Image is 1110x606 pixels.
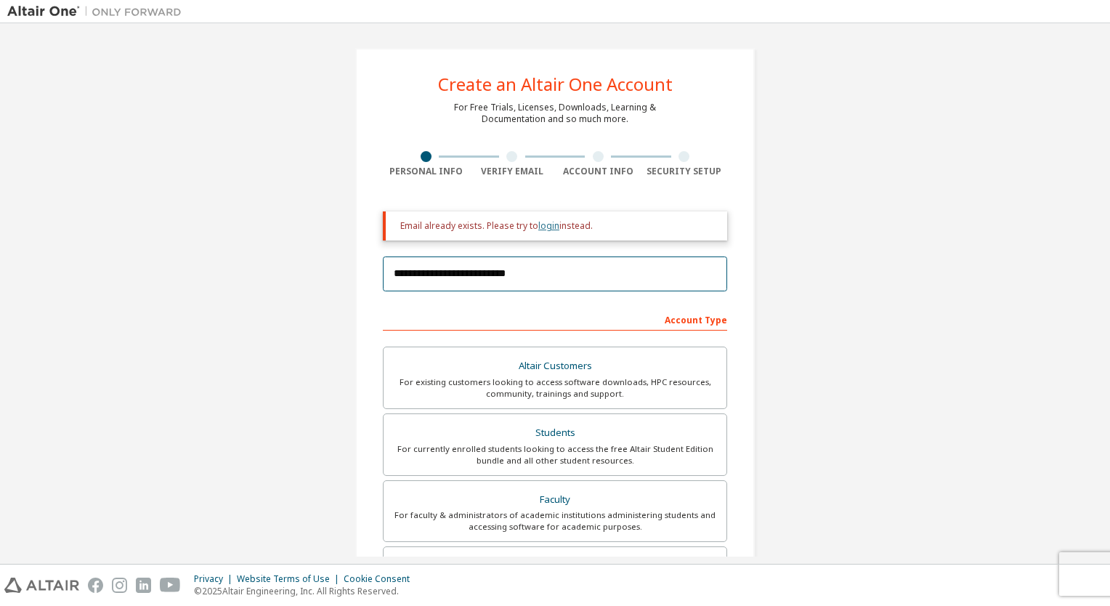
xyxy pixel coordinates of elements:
[392,423,718,443] div: Students
[136,578,151,593] img: linkedin.svg
[392,376,718,400] div: For existing customers looking to access software downloads, HPC resources, community, trainings ...
[194,585,418,597] p: © 2025 Altair Engineering, Inc. All Rights Reserved.
[383,307,727,331] div: Account Type
[160,578,181,593] img: youtube.svg
[392,356,718,376] div: Altair Customers
[237,573,344,585] div: Website Terms of Use
[112,578,127,593] img: instagram.svg
[392,490,718,510] div: Faculty
[469,166,556,177] div: Verify Email
[392,556,718,576] div: Everyone else
[641,166,728,177] div: Security Setup
[392,443,718,466] div: For currently enrolled students looking to access the free Altair Student Edition bundle and all ...
[194,573,237,585] div: Privacy
[555,166,641,177] div: Account Info
[454,102,656,125] div: For Free Trials, Licenses, Downloads, Learning & Documentation and so much more.
[438,76,673,93] div: Create an Altair One Account
[4,578,79,593] img: altair_logo.svg
[538,219,559,232] a: login
[383,166,469,177] div: Personal Info
[400,220,716,232] div: Email already exists. Please try to instead.
[7,4,189,19] img: Altair One
[392,509,718,533] div: For faculty & administrators of academic institutions administering students and accessing softwa...
[88,578,103,593] img: facebook.svg
[344,573,418,585] div: Cookie Consent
